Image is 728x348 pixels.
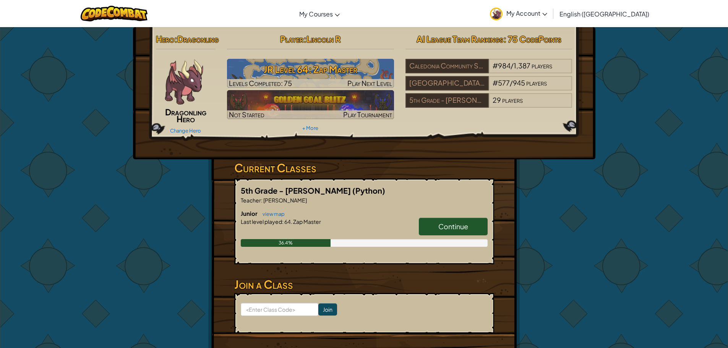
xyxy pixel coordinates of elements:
[299,10,333,18] span: My Courses
[241,218,282,225] span: Last level played
[227,90,394,119] a: Not StartedPlay Tournament
[229,79,292,87] span: Levels Completed: 75
[347,79,392,87] span: Play Next Level
[532,61,552,70] span: players
[261,197,263,204] span: :
[161,59,207,105] img: dragonling.png
[502,95,523,104] span: players
[405,59,489,73] div: Caledonia Community Schools
[292,218,321,225] span: Zap Master
[490,8,503,20] img: avatar
[280,34,303,44] span: Player
[343,110,392,119] span: Play Tournament
[227,59,394,88] a: Play Next Level
[241,239,331,247] div: 36.4%
[438,222,468,231] span: Continue
[514,61,530,70] span: 1,387
[234,276,494,293] h3: Join a Class
[282,218,284,225] span: :
[241,303,318,316] input: <Enter Class Code>
[165,107,206,124] span: Dragonling Hero
[513,78,525,87] span: 945
[417,34,503,44] span: AI League Team Rankings
[493,78,498,87] span: #
[526,78,547,87] span: players
[405,100,572,109] a: 5th Grade - [PERSON_NAME]29players
[511,61,514,70] span: /
[302,125,318,131] a: + More
[498,78,510,87] span: 577
[234,159,494,176] h3: Current Classes
[229,110,264,119] span: Not Started
[352,186,385,195] span: (Python)
[177,34,219,44] span: Dragonling
[81,6,148,21] img: CodeCombat logo
[405,76,489,91] div: [GEOGRAPHIC_DATA][PERSON_NAME]
[510,78,513,87] span: /
[295,3,344,24] a: My Courses
[498,61,511,70] span: 984
[303,34,306,44] span: :
[284,218,292,225] span: 64.
[405,93,489,108] div: 5th Grade - [PERSON_NAME]
[263,197,307,204] span: [PERSON_NAME]
[170,128,201,134] a: Change Hero
[241,197,261,204] span: Teacher
[556,3,653,24] a: English ([GEOGRAPHIC_DATA])
[227,59,394,88] img: JR Level 64: Zap Master
[259,211,285,217] a: view map
[241,186,352,195] span: 5th Grade - [PERSON_NAME]
[156,34,174,44] span: Hero
[174,34,177,44] span: :
[506,9,547,17] span: My Account
[486,2,551,26] a: My Account
[241,210,259,217] span: Junior
[318,303,337,316] input: Join
[493,95,501,104] span: 29
[559,10,649,18] span: English ([GEOGRAPHIC_DATA])
[405,66,572,75] a: Caledonia Community Schools#984/1,387players
[405,83,572,92] a: [GEOGRAPHIC_DATA][PERSON_NAME]#577/945players
[503,34,561,44] span: : 75 CodePoints
[493,61,498,70] span: #
[227,90,394,119] img: Golden Goal
[227,61,394,78] h3: JR Level 64: Zap Master
[306,34,341,44] span: Lincoln R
